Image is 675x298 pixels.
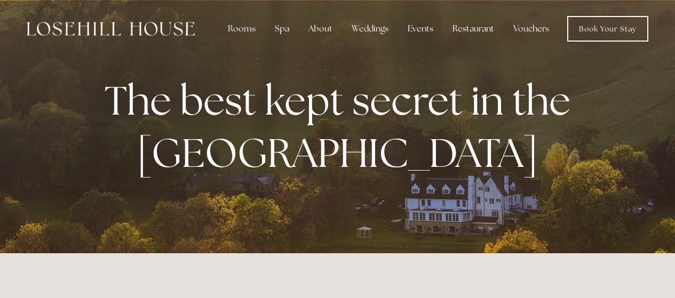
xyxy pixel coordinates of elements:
[343,18,397,39] div: Weddings
[27,22,195,36] img: Losehill House
[399,18,442,39] div: Events
[567,16,648,42] a: Book Your Stay
[300,18,341,39] div: About
[219,18,264,39] div: Rooms
[505,18,558,39] a: Vouchers
[105,74,579,179] strong: The best kept secret in the [GEOGRAPHIC_DATA]
[444,18,503,39] div: Restaurant
[266,18,298,39] div: Spa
